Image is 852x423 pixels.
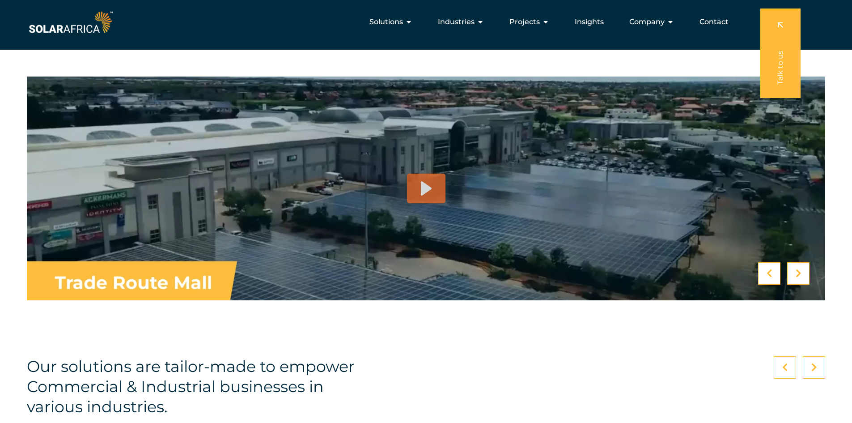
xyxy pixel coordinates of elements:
span: Company [629,17,665,27]
span: Projects [509,17,540,27]
nav: Menu [114,13,736,31]
div: Menu Toggle [114,13,736,31]
a: Insights [575,17,604,27]
span: Solutions [369,17,403,27]
h4: Our solutions are tailor-made to empower Commercial & Industrial businesses in various industries. [27,356,362,417]
span: Industries [438,17,475,27]
a: Contact [699,17,729,27]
